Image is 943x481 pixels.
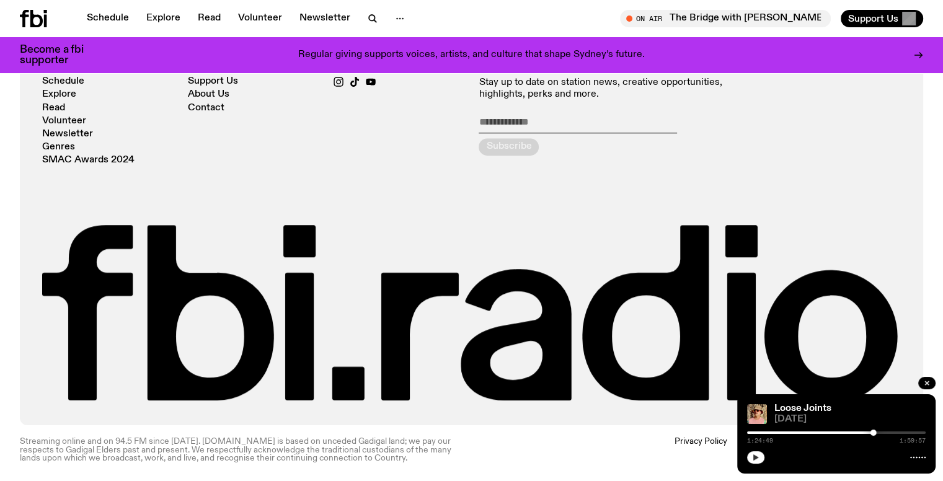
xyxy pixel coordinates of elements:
[20,45,99,66] h3: Become a fbi supporter
[42,90,76,99] a: Explore
[42,156,135,165] a: SMAC Awards 2024
[231,10,290,27] a: Volunteer
[188,104,224,113] a: Contact
[848,13,898,24] span: Support Us
[298,50,645,61] p: Regular giving supports voices, artists, and culture that shape Sydney’s future.
[42,104,65,113] a: Read
[42,130,93,139] a: Newsletter
[479,77,755,100] p: Stay up to date on station news, creative opportunities, highlights, perks and more.
[188,77,238,86] a: Support Us
[900,438,926,444] span: 1:59:57
[747,404,767,424] img: Tyson stands in front of a paperbark tree wearing orange sunglasses, a suede bucket hat and a pin...
[774,404,831,413] a: Loose Joints
[42,143,75,152] a: Genres
[292,10,358,27] a: Newsletter
[675,438,727,462] a: Privacy Policy
[620,10,831,27] button: On AirThe Bridge with [PERSON_NAME]
[79,10,136,27] a: Schedule
[747,438,773,444] span: 1:24:49
[190,10,228,27] a: Read
[841,10,923,27] button: Support Us
[479,138,539,156] button: Subscribe
[42,77,84,86] a: Schedule
[188,90,229,99] a: About Us
[139,10,188,27] a: Explore
[42,117,86,126] a: Volunteer
[20,438,464,462] p: Streaming online and on 94.5 FM since [DATE]. [DOMAIN_NAME] is based on unceded Gadigal land; we ...
[774,415,926,424] span: [DATE]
